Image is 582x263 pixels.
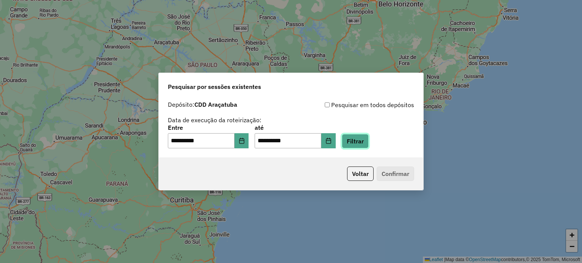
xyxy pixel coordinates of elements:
strong: CDD Araçatuba [194,101,237,108]
label: Depósito: [168,100,237,109]
button: Choose Date [321,133,336,148]
label: Entre [168,123,249,132]
span: Pesquisar por sessões existentes [168,82,261,91]
label: Data de execução da roteirização: [168,115,261,124]
button: Voltar [347,167,374,181]
button: Filtrar [342,134,369,148]
button: Choose Date [235,133,249,148]
label: até [255,123,335,132]
div: Pesquisar em todos depósitos [291,100,414,109]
